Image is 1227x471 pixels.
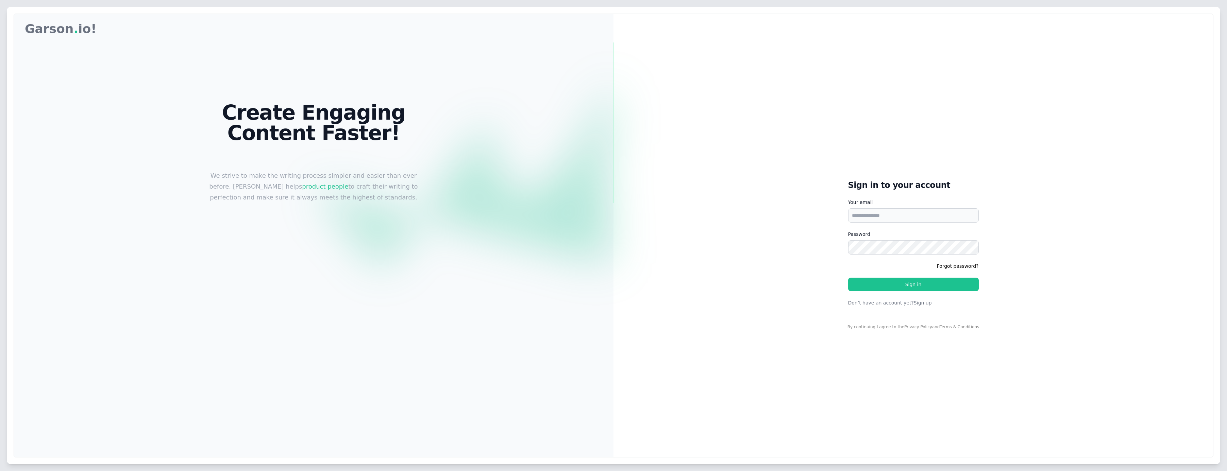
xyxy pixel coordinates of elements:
button: Forgot password? [937,263,979,269]
p: Don’t have an account yet? [848,299,979,306]
label: Password [848,231,979,238]
span: product people [302,183,348,190]
label: Your email [848,199,979,206]
a: Garson.io! [23,20,99,45]
div: By continuing I agree to the and [847,317,979,330]
nav: Global [25,22,603,42]
a: Privacy Policy [904,325,932,329]
p: We strive to make the writing process simpler and easier than ever before. [PERSON_NAME] helps to... [199,170,428,203]
h1: Sign in to your account [848,180,979,191]
button: Sign in [848,278,979,291]
a: Terms & Conditions [940,325,979,329]
button: Sign up [914,299,932,306]
p: Garson io! [25,22,97,42]
h1: Create Engaging Content Faster! [199,102,428,143]
span: . [73,22,78,36]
